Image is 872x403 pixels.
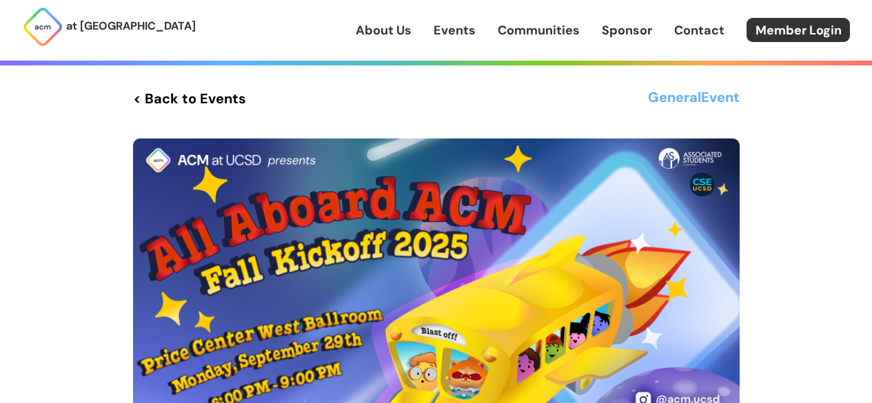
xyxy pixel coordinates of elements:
[22,6,196,48] a: at [GEOGRAPHIC_DATA]
[22,6,63,48] img: ACM Logo
[356,21,412,39] a: About Us
[498,21,580,39] a: Communities
[434,21,476,39] a: Events
[648,86,740,111] h3: General Event
[133,86,246,111] a: < Back to Events
[66,17,196,35] p: at [GEOGRAPHIC_DATA]
[602,21,652,39] a: Sponsor
[747,18,850,42] a: Member Login
[674,21,724,39] a: Contact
